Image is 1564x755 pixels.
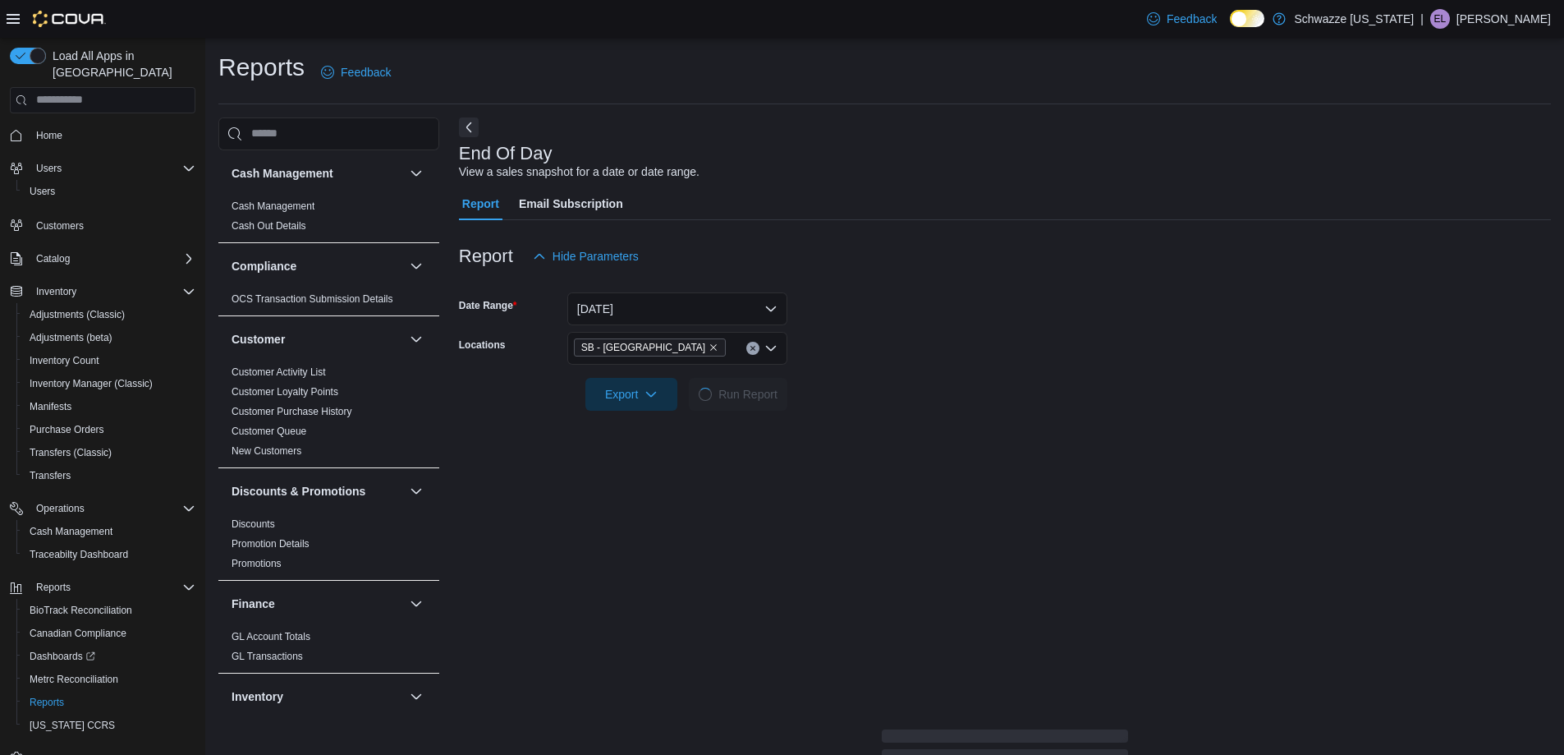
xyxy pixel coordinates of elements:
div: Discounts & Promotions [218,514,439,580]
a: Adjustments (Classic) [23,305,131,325]
span: Customer Purchase History [232,405,352,418]
a: Dashboards [23,647,102,666]
h3: Finance [232,596,275,612]
a: BioTrack Reconciliation [23,601,139,620]
button: Inventory [3,280,202,303]
span: Reports [30,696,64,709]
span: Metrc Reconciliation [30,673,118,686]
span: Customer Queue [232,425,306,438]
button: Users [16,180,202,203]
span: Home [30,125,195,145]
span: New Customers [232,444,301,458]
span: Manifests [30,400,71,413]
a: Promotions [232,558,282,569]
a: Feedback [1140,2,1223,35]
a: Purchase Orders [23,420,111,440]
span: Cash Out Details [232,219,306,232]
span: [US_STATE] CCRS [30,719,115,732]
h3: Report [459,246,513,266]
button: Customers [3,213,202,237]
a: Reports [23,693,71,712]
a: Adjustments (beta) [23,328,119,348]
button: Cash Management [406,163,426,183]
button: Hide Parameters [526,240,645,273]
div: Finance [218,627,439,673]
span: Inventory Count [30,354,99,367]
h3: Compliance [232,258,296,274]
button: Inventory Manager (Classic) [16,372,202,395]
button: Transfers [16,464,202,487]
button: Users [3,157,202,180]
button: Canadian Compliance [16,622,202,645]
button: [DATE] [567,292,787,325]
button: Discounts & Promotions [406,481,426,501]
span: Traceabilty Dashboard [23,545,195,564]
span: Hide Parameters [553,248,639,265]
button: Purchase Orders [16,418,202,441]
span: EL [1434,9,1447,29]
a: Dashboards [16,645,202,668]
span: Report [462,187,499,220]
p: [PERSON_NAME] [1456,9,1551,29]
button: Cash Management [16,520,202,543]
button: Inventory [30,282,83,302]
button: Customer [406,329,426,349]
span: Purchase Orders [23,420,195,440]
button: Reports [30,578,77,597]
span: Operations [30,499,195,518]
button: Transfers (Classic) [16,441,202,464]
a: Inventory Manager (Classic) [23,374,159,394]
button: Reports [3,576,202,599]
span: Customer Loyalty Points [232,385,338,398]
a: Customers [30,216,90,236]
a: Feedback [314,56,397,89]
button: Cash Management [232,165,403,182]
span: Cash Management [23,522,195,541]
span: SB - [GEOGRAPHIC_DATA] [581,339,705,356]
div: Customer [218,362,439,467]
span: Users [36,162,62,175]
a: Customer Queue [232,426,306,437]
button: Operations [3,497,202,520]
button: Operations [30,499,91,518]
span: Run Report [718,386,777,403]
h3: End Of Day [459,144,553,163]
a: Users [23,182,62,201]
span: Customer Activity List [232,366,326,379]
button: Inventory [406,687,426,707]
span: Purchase Orders [30,423,104,436]
span: Inventory [30,282,195,302]
button: [US_STATE] CCRS [16,714,202,737]
a: Cash Out Details [232,220,306,232]
a: Customer Activity List [232,366,326,378]
button: Inventory Count [16,349,202,372]
span: Export [595,378,667,411]
button: Catalog [30,249,76,269]
span: Dashboards [30,650,95,663]
a: OCS Transaction Submission Details [232,293,393,305]
button: Customer [232,331,403,348]
span: Inventory [36,285,76,298]
span: Dashboards [23,647,195,666]
button: Traceabilty Dashboard [16,543,202,566]
a: New Customers [232,445,301,457]
button: Manifests [16,395,202,418]
span: Feedback [341,64,391,81]
span: Catalog [30,249,195,269]
span: SB - Louisville [574,338,726,357]
span: Cash Management [232,200,314,213]
span: Promotions [232,557,282,570]
a: Cash Management [23,522,119,541]
span: Promotion Details [232,537,310,550]
span: Reports [36,581,71,594]
a: Inventory Count [23,351,106,371]
span: BioTrack Reconciliation [30,604,132,617]
button: Export [585,378,677,411]
p: | [1420,9,1424,29]
span: Inventory Count [23,351,195,371]
input: Dark Mode [1230,10,1264,27]
span: Users [30,185,55,198]
span: Traceabilty Dashboard [30,548,128,561]
span: Users [23,182,195,201]
button: Finance [232,596,403,612]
